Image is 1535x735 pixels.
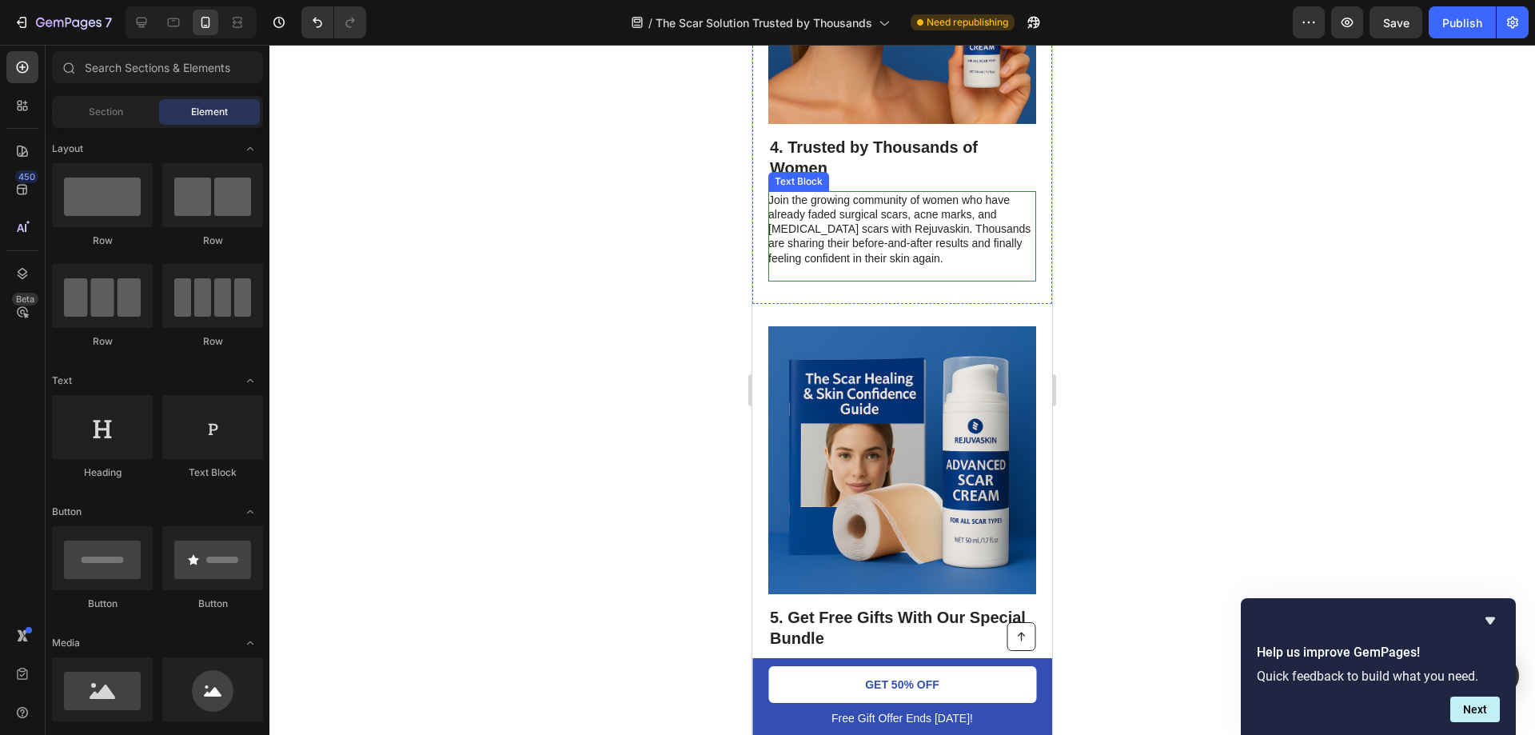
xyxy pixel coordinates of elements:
[752,45,1052,735] iframe: To enrich screen reader interactions, please activate Accessibility in Grammarly extension settings
[656,14,872,31] span: The Scar Solution Trusted by Thousands
[1383,16,1409,30] span: Save
[89,105,123,119] span: Section
[237,499,263,525] span: Toggle open
[105,13,112,32] p: 7
[52,51,263,83] input: Search Sections & Elements
[1481,611,1500,630] button: Hide survey
[1370,6,1422,38] button: Save
[52,597,153,611] div: Button
[52,505,82,519] span: Button
[1257,669,1500,684] p: Quick feedback to build what you need.
[191,105,228,119] span: Element
[52,636,80,650] span: Media
[1257,643,1500,662] h2: Help us improve GemPages!
[1442,14,1482,31] div: Publish
[927,15,1008,30] span: Need republishing
[162,334,263,349] div: Row
[162,465,263,480] div: Text Block
[12,293,38,306] div: Beta
[162,234,263,248] div: Row
[648,14,652,31] span: /
[52,373,72,388] span: Text
[1429,6,1496,38] button: Publish
[162,597,263,611] div: Button
[52,142,83,156] span: Layout
[1257,611,1500,722] div: Help us improve GemPages!
[52,334,153,349] div: Row
[237,368,263,393] span: Toggle open
[301,6,366,38] div: Undo/Redo
[237,630,263,656] span: Toggle open
[52,465,153,480] div: Heading
[237,136,263,162] span: Toggle open
[6,6,119,38] button: 7
[52,234,153,248] div: Row
[1450,697,1500,722] button: Next question
[15,170,38,183] div: 450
